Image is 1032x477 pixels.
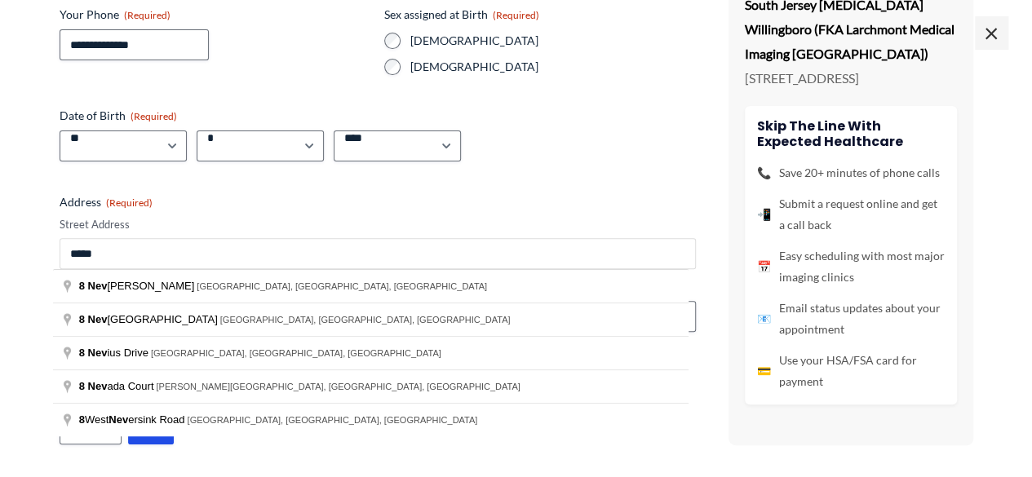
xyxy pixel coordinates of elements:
span: × [975,16,1008,49]
span: Nev [109,413,128,426]
span: West ersink Road [79,413,188,426]
li: Email status updates about your appointment [757,297,945,339]
p: [STREET_ADDRESS] [745,65,957,90]
span: ius Drive [79,347,151,359]
span: [PERSON_NAME][GEOGRAPHIC_DATA], [GEOGRAPHIC_DATA], [GEOGRAPHIC_DATA] [156,382,520,391]
li: Submit a request online and get a call back [757,192,945,235]
span: Nev [88,313,108,325]
legend: Address [60,194,153,210]
span: 8 [79,413,85,426]
span: 📲 [757,203,771,224]
span: 8 [79,280,85,292]
label: Street Address [60,217,696,232]
legend: Date of Birth [60,108,177,124]
label: [DEMOGRAPHIC_DATA] [410,33,696,49]
span: (Required) [493,9,539,21]
li: Easy scheduling with most major imaging clinics [757,245,945,287]
span: [GEOGRAPHIC_DATA], [GEOGRAPHIC_DATA], [GEOGRAPHIC_DATA] [220,315,511,325]
h4: Skip the line with Expected Healthcare [757,118,945,149]
span: [GEOGRAPHIC_DATA], [GEOGRAPHIC_DATA], [GEOGRAPHIC_DATA] [151,348,441,358]
span: (Required) [106,197,153,209]
span: 📧 [757,307,771,329]
span: [PERSON_NAME] [79,280,197,292]
span: [GEOGRAPHIC_DATA] [79,313,220,325]
span: 💳 [757,360,771,381]
span: Nev [88,280,108,292]
span: 📞 [757,161,771,183]
span: ada Court [79,380,157,392]
span: Nev [88,380,108,392]
span: 8 [79,313,85,325]
span: Nev [88,347,108,359]
label: Your Phone [60,7,371,23]
span: 📅 [757,255,771,276]
span: [GEOGRAPHIC_DATA], [GEOGRAPHIC_DATA], [GEOGRAPHIC_DATA] [197,281,487,291]
span: 8 [79,347,85,359]
span: (Required) [124,9,171,21]
li: Use your HSA/FSA card for payment [757,349,945,391]
label: [DEMOGRAPHIC_DATA] [410,59,696,75]
legend: Sex assigned at Birth [384,7,539,23]
span: 8 [79,380,85,392]
span: [GEOGRAPHIC_DATA], [GEOGRAPHIC_DATA], [GEOGRAPHIC_DATA] [188,415,478,425]
span: (Required) [131,110,177,122]
li: Save 20+ minutes of phone calls [757,161,945,183]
